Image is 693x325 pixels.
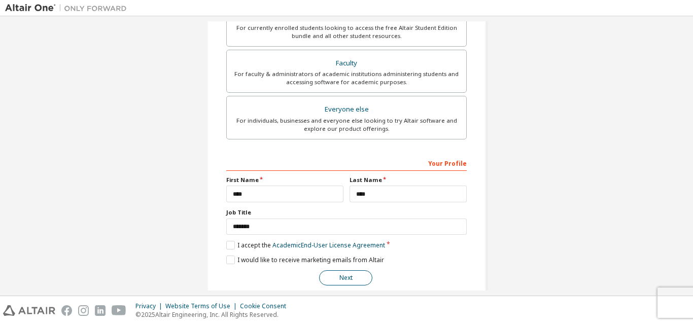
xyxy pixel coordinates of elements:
button: Next [319,270,372,285]
div: For faculty & administrators of academic institutions administering students and accessing softwa... [233,70,460,86]
a: Academic End-User License Agreement [272,241,385,249]
img: Altair One [5,3,132,13]
label: I accept the [226,241,385,249]
label: I would like to receive marketing emails from Altair [226,256,384,264]
label: First Name [226,176,343,184]
div: Privacy [135,302,165,310]
div: Your Profile [226,155,467,171]
img: facebook.svg [61,305,72,316]
img: instagram.svg [78,305,89,316]
div: For currently enrolled students looking to access the free Altair Student Edition bundle and all ... [233,24,460,40]
div: Faculty [233,56,460,70]
img: linkedin.svg [95,305,106,316]
img: youtube.svg [112,305,126,316]
label: Last Name [350,176,467,184]
img: altair_logo.svg [3,305,55,316]
div: Everyone else [233,102,460,117]
div: For individuals, businesses and everyone else looking to try Altair software and explore our prod... [233,117,460,133]
div: Website Terms of Use [165,302,240,310]
div: Cookie Consent [240,302,292,310]
label: Job Title [226,208,467,216]
p: © 2025 Altair Engineering, Inc. All Rights Reserved. [135,310,292,319]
